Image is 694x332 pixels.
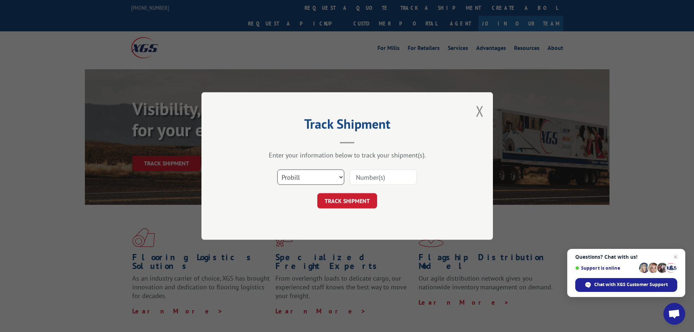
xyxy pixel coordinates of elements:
[663,303,685,325] div: Open chat
[238,119,456,133] h2: Track Shipment
[594,281,668,288] span: Chat with XGS Customer Support
[350,169,417,185] input: Number(s)
[575,254,677,260] span: Questions? Chat with us!
[238,151,456,159] div: Enter your information below to track your shipment(s).
[476,101,484,121] button: Close modal
[575,265,636,271] span: Support is online
[575,278,677,292] div: Chat with XGS Customer Support
[671,253,680,261] span: Close chat
[317,193,377,208] button: TRACK SHIPMENT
